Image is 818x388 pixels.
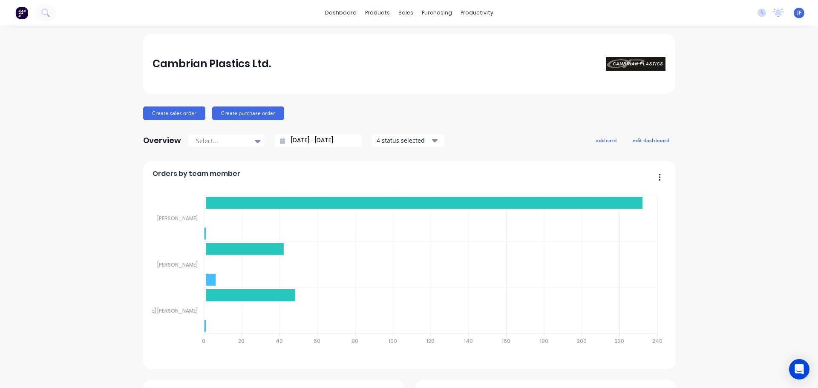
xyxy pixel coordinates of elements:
tspan: 60 [314,337,320,345]
tspan: 240 [652,337,662,345]
tspan: [PERSON_NAME] [PERSON_NAME] [115,307,198,314]
img: Factory [15,6,28,19]
div: Open Intercom Messenger [789,359,809,379]
tspan: [PERSON_NAME] [157,261,198,268]
img: Cambrian Plastics Ltd. [606,57,665,71]
button: edit dashboard [627,135,675,146]
div: productivity [456,6,498,19]
tspan: 140 [464,337,472,345]
div: Overview [143,132,181,149]
tspan: 160 [502,337,510,345]
div: sales [394,6,418,19]
tspan: 180 [539,337,548,345]
div: purchasing [418,6,456,19]
button: Create sales order [143,106,205,120]
span: Orders by team member [153,169,240,179]
button: Create purchase order [212,106,284,120]
button: add card [590,135,622,146]
tspan: 40 [276,337,283,345]
span: JF [797,9,801,17]
tspan: [PERSON_NAME] [157,215,198,222]
tspan: 0 [202,337,205,345]
tspan: 220 [615,337,624,345]
a: dashboard [321,6,361,19]
div: products [361,6,394,19]
tspan: 80 [351,337,358,345]
tspan: 120 [426,337,435,345]
tspan: 20 [238,337,245,345]
div: 4 status selected [377,136,430,145]
tspan: 100 [388,337,397,345]
tspan: 200 [577,337,587,345]
div: Cambrian Plastics Ltd. [153,55,271,72]
button: 4 status selected [372,134,444,147]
